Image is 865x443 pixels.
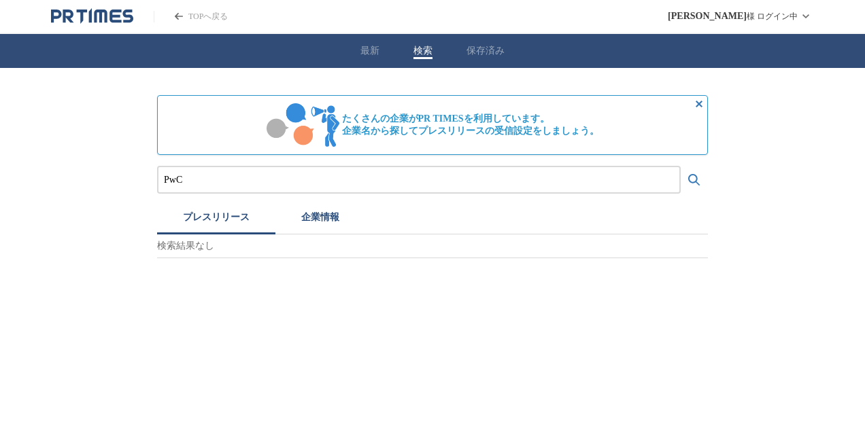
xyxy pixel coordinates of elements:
[164,173,674,188] input: プレスリリースおよび企業を検索する
[681,166,708,194] button: 検索する
[275,205,365,234] button: 企業情報
[668,11,747,22] span: [PERSON_NAME]
[51,8,133,24] a: PR TIMESのトップページはこちら
[157,205,275,234] button: プレスリリース
[342,113,599,137] span: たくさんの企業がPR TIMESを利用しています。 企業名から探してプレスリリースの受信設定をしましょう。
[154,11,228,22] a: PR TIMESのトップページはこちら
[157,234,708,258] p: 検索結果なし
[413,45,432,57] button: 検索
[360,45,379,57] button: 最新
[467,45,505,57] button: 保存済み
[691,96,707,112] button: 非表示にする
